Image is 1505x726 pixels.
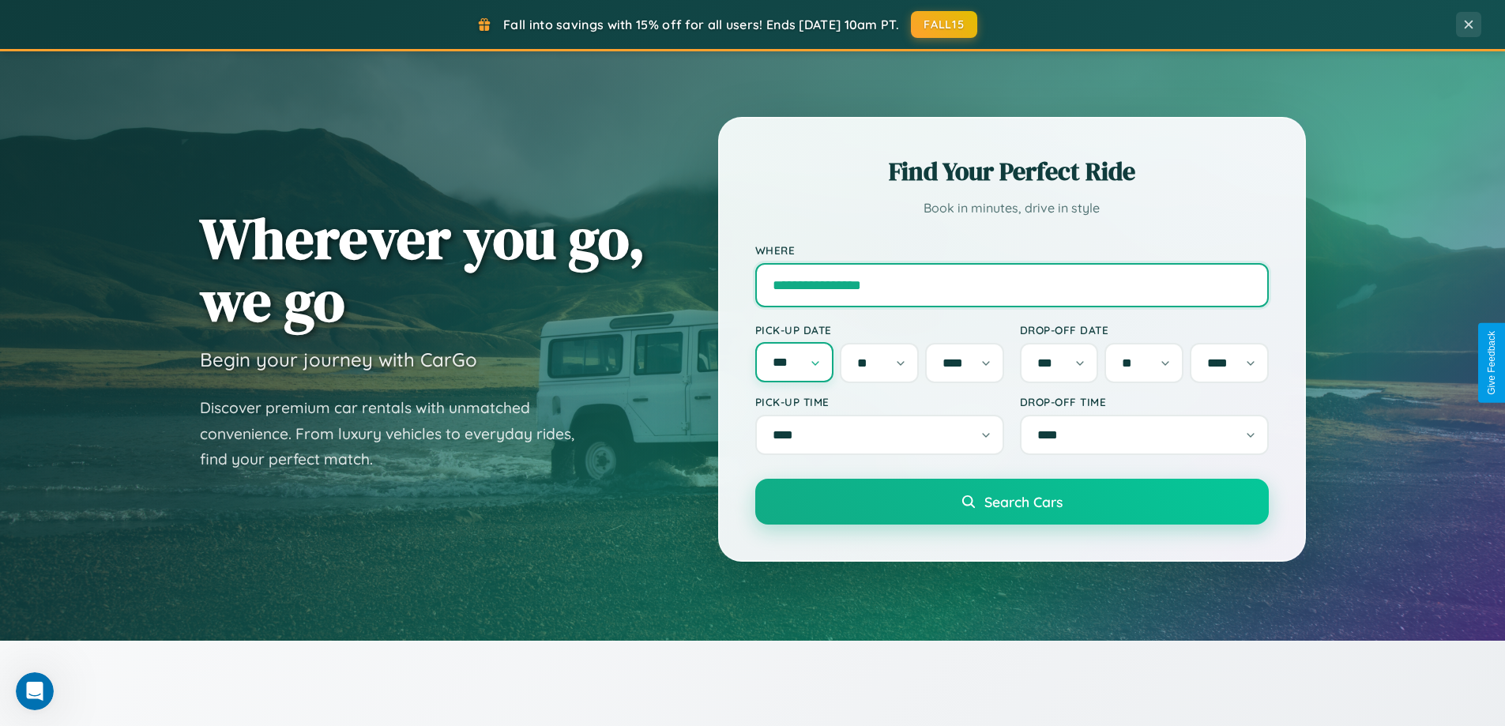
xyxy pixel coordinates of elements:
[755,243,1269,257] label: Where
[200,348,477,371] h3: Begin your journey with CarGo
[755,197,1269,220] p: Book in minutes, drive in style
[1020,323,1269,337] label: Drop-off Date
[755,395,1004,408] label: Pick-up Time
[755,154,1269,189] h2: Find Your Perfect Ride
[755,323,1004,337] label: Pick-up Date
[200,207,645,332] h1: Wherever you go, we go
[503,17,899,32] span: Fall into savings with 15% off for all users! Ends [DATE] 10am PT.
[1020,395,1269,408] label: Drop-off Time
[200,395,595,472] p: Discover premium car rentals with unmatched convenience. From luxury vehicles to everyday rides, ...
[984,493,1063,510] span: Search Cars
[755,479,1269,525] button: Search Cars
[1486,331,1497,395] div: Give Feedback
[911,11,977,38] button: FALL15
[16,672,54,710] iframe: Intercom live chat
